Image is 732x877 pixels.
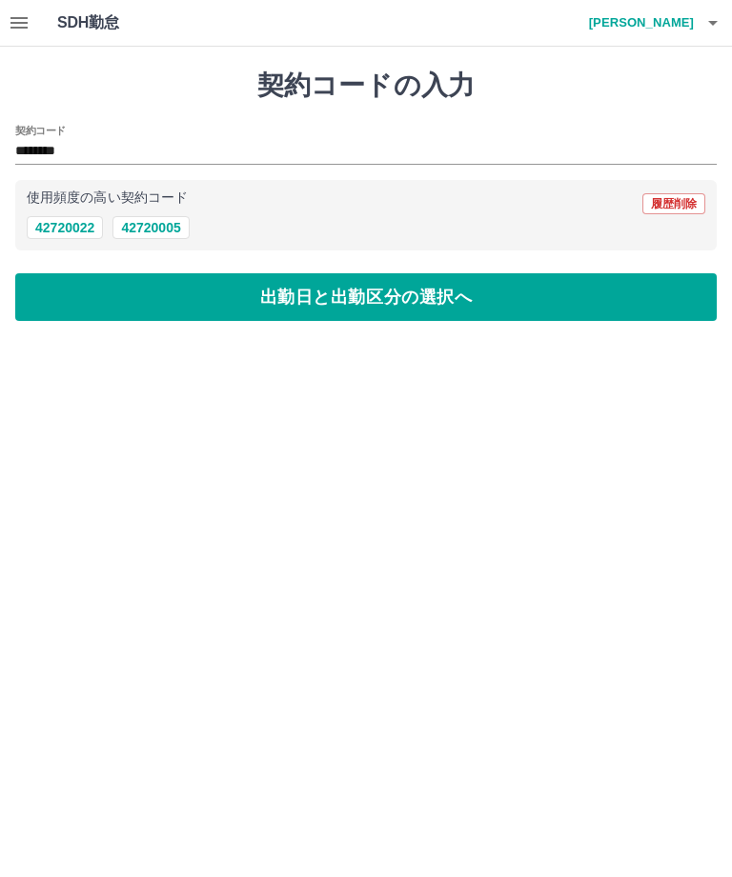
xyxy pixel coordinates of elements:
[15,70,717,102] h1: 契約コードの入力
[642,193,705,214] button: 履歴削除
[27,191,188,205] p: 使用頻度の高い契約コード
[27,216,103,239] button: 42720022
[112,216,189,239] button: 42720005
[15,273,717,321] button: 出勤日と出勤区分の選択へ
[15,123,66,138] h2: 契約コード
